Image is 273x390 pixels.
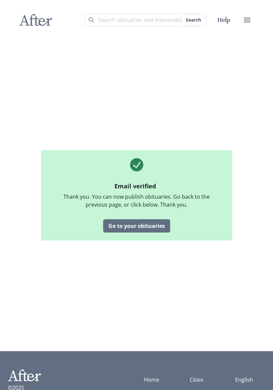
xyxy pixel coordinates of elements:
[190,376,203,383] a: Cities
[240,13,254,27] button: user menu
[85,13,207,27] input: Search term
[62,193,211,209] div: Thank you. You can now publish obituaries. Go back to the previous page, or click below. Thank you.
[181,15,205,25] button: Search
[103,219,170,233] a: Go to your obituaries
[235,376,253,383] a: English
[144,376,159,383] a: Home
[217,16,230,24] a: Help
[114,182,156,190] div: Email verified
